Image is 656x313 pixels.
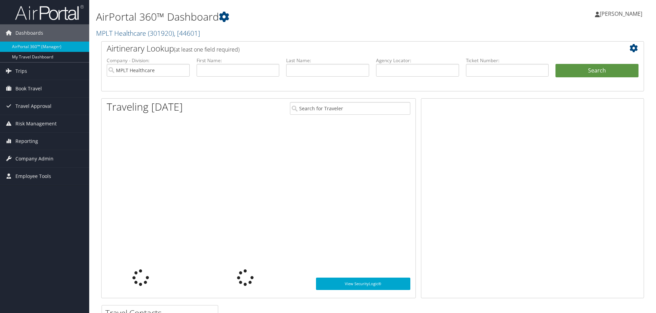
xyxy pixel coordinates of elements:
[15,98,51,115] span: Travel Approval
[15,150,54,167] span: Company Admin
[174,29,200,38] span: , [ 44601 ]
[107,57,190,64] label: Company - Division:
[290,102,410,115] input: Search for Traveler
[15,80,42,97] span: Book Travel
[197,57,280,64] label: First Name:
[15,24,43,42] span: Dashboards
[15,115,57,132] span: Risk Management
[96,10,465,24] h1: AirPortal 360™ Dashboard
[107,100,183,114] h1: Traveling [DATE]
[466,57,549,64] label: Ticket Number:
[595,3,649,24] a: [PERSON_NAME]
[148,29,174,38] span: ( 301920 )
[15,4,84,21] img: airportal-logo.png
[376,57,459,64] label: Agency Locator:
[15,133,38,150] span: Reporting
[107,43,593,54] h2: Airtinerary Lookup
[15,63,27,80] span: Trips
[15,168,51,185] span: Employee Tools
[555,64,639,78] button: Search
[600,10,642,18] span: [PERSON_NAME]
[174,46,239,53] span: (at least one field required)
[286,57,369,64] label: Last Name:
[96,29,200,38] a: MPLT Healthcare
[316,278,410,290] a: View SecurityLogic®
